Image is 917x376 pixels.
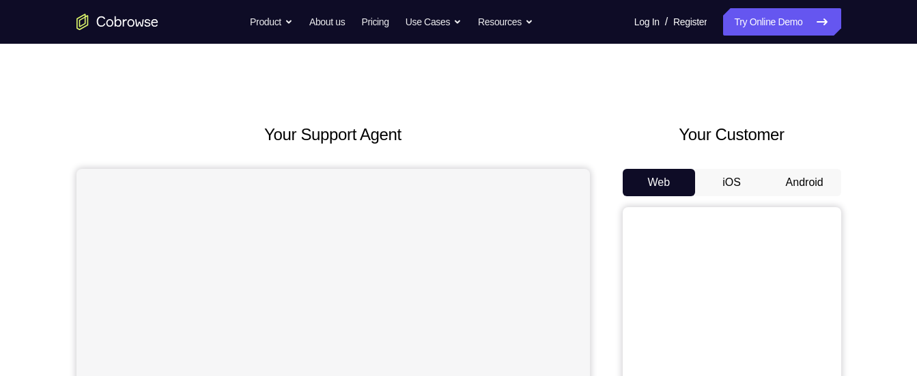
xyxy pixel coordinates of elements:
[309,8,345,36] a: About us
[673,8,707,36] a: Register
[250,8,293,36] button: Product
[406,8,462,36] button: Use Cases
[634,8,660,36] a: Log In
[361,8,389,36] a: Pricing
[478,8,533,36] button: Resources
[623,169,696,196] button: Web
[665,14,668,30] span: /
[723,8,841,36] a: Try Online Demo
[695,169,768,196] button: iOS
[76,122,590,147] h2: Your Support Agent
[768,169,841,196] button: Android
[76,14,158,30] a: Go to the home page
[623,122,841,147] h2: Your Customer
